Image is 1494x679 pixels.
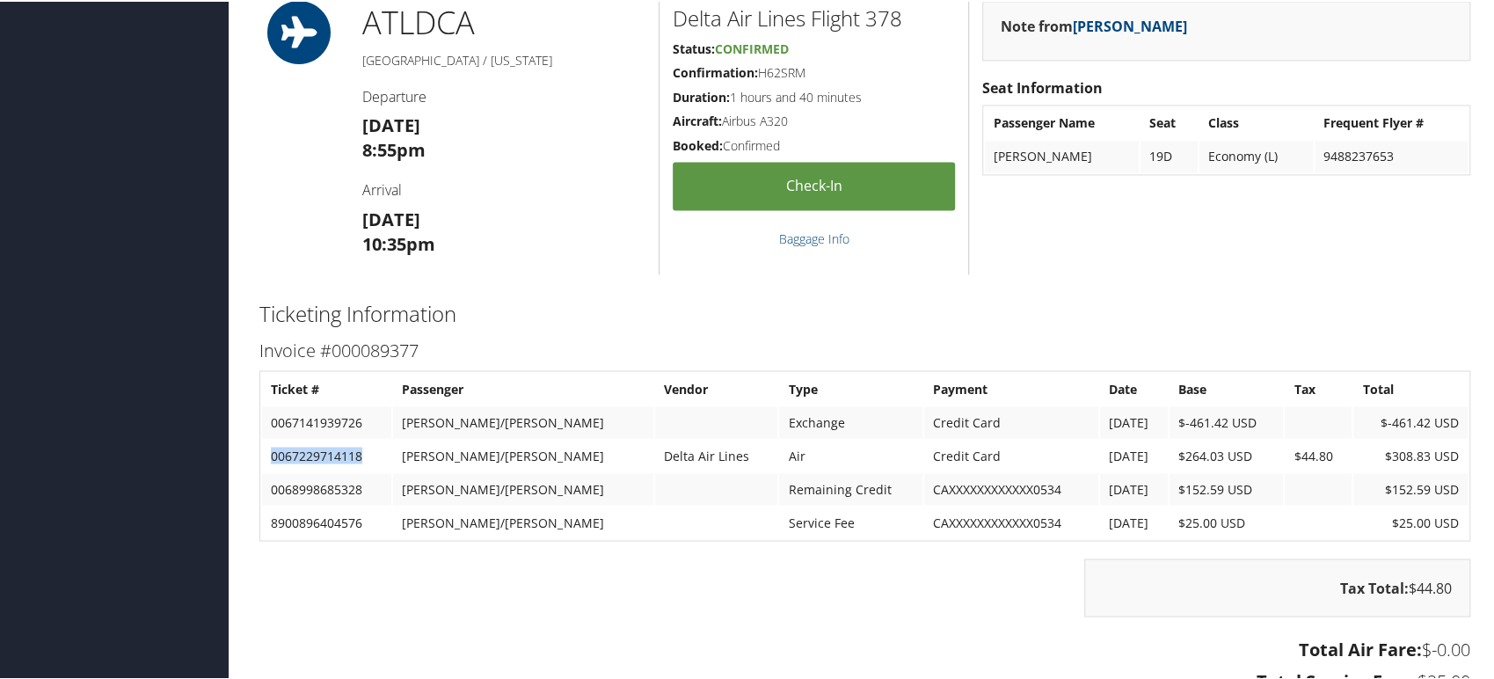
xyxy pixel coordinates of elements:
[1170,405,1284,436] td: $-461.42 USD
[1170,471,1284,503] td: $152.59 USD
[1353,471,1468,503] td: $152.59 USD
[1353,505,1468,537] td: $25.00 USD
[1170,438,1284,470] td: $264.03 USD
[393,405,653,436] td: [PERSON_NAME]/[PERSON_NAME]
[393,471,653,503] td: [PERSON_NAME]/[PERSON_NAME]
[1315,106,1468,137] th: Frequent Flyer #
[362,112,420,135] strong: [DATE]
[362,179,645,198] h4: Arrival
[362,206,420,230] strong: [DATE]
[362,85,645,105] h4: Departure
[1100,505,1168,537] td: [DATE]
[362,230,435,254] strong: 10:35pm
[259,297,1470,327] h2: Ticketing Information
[1100,405,1168,436] td: [DATE]
[393,505,653,537] td: [PERSON_NAME]/[PERSON_NAME]
[779,471,922,503] td: Remaining Credit
[924,438,1097,470] td: Credit Card
[1170,505,1284,537] td: $25.00 USD
[673,2,955,32] h2: Delta Air Lines Flight 378
[262,505,391,537] td: 8900896404576
[1353,438,1468,470] td: $308.83 USD
[779,438,922,470] td: Air
[262,438,391,470] td: 0067229714118
[1100,438,1168,470] td: [DATE]
[262,405,391,436] td: 0067141939726
[393,371,653,403] th: Passenger
[924,505,1097,537] td: CAXXXXXXXXXXXX0534
[1170,371,1284,403] th: Base
[673,135,955,153] h5: Confirmed
[1353,371,1468,403] th: Total
[1199,106,1313,137] th: Class
[778,229,849,245] a: Baggage Info
[673,87,730,104] strong: Duration:
[1073,15,1187,34] a: [PERSON_NAME]
[1299,635,1422,659] strong: Total Air Fare:
[673,135,723,152] strong: Booked:
[1340,576,1409,595] strong: Tax Total:
[924,471,1097,503] td: CAXXXXXXXXXXXX0534
[779,505,922,537] td: Service Fee
[362,136,426,160] strong: 8:55pm
[1141,139,1198,171] td: 19D
[673,62,955,80] h5: H62SRM
[673,87,955,105] h5: 1 hours and 40 minutes
[924,405,1097,436] td: Credit Card
[1100,471,1168,503] td: [DATE]
[655,371,777,403] th: Vendor
[1353,405,1468,436] td: $-461.42 USD
[262,371,391,403] th: Ticket #
[985,106,1139,137] th: Passenger Name
[1315,139,1468,171] td: 9488237653
[1001,15,1187,34] strong: Note from
[262,471,391,503] td: 0068998685328
[924,371,1097,403] th: Payment
[673,111,722,128] strong: Aircraft:
[1285,438,1352,470] td: $44.80
[1141,106,1198,137] th: Seat
[985,139,1139,171] td: [PERSON_NAME]
[1084,557,1470,615] div: $44.80
[673,160,955,208] a: Check-in
[1285,371,1352,403] th: Tax
[715,39,789,55] span: Confirmed
[673,111,955,128] h5: Airbus A320
[673,62,758,79] strong: Confirmation:
[259,635,1470,660] h3: $-0.00
[779,405,922,436] td: Exchange
[1100,371,1168,403] th: Date
[673,39,715,55] strong: Status:
[779,371,922,403] th: Type
[1199,139,1313,171] td: Economy (L)
[393,438,653,470] td: [PERSON_NAME]/[PERSON_NAME]
[259,337,1470,361] h3: Invoice #000089377
[362,50,645,68] h5: [GEOGRAPHIC_DATA] / [US_STATE]
[982,77,1103,96] strong: Seat Information
[655,438,777,470] td: Delta Air Lines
